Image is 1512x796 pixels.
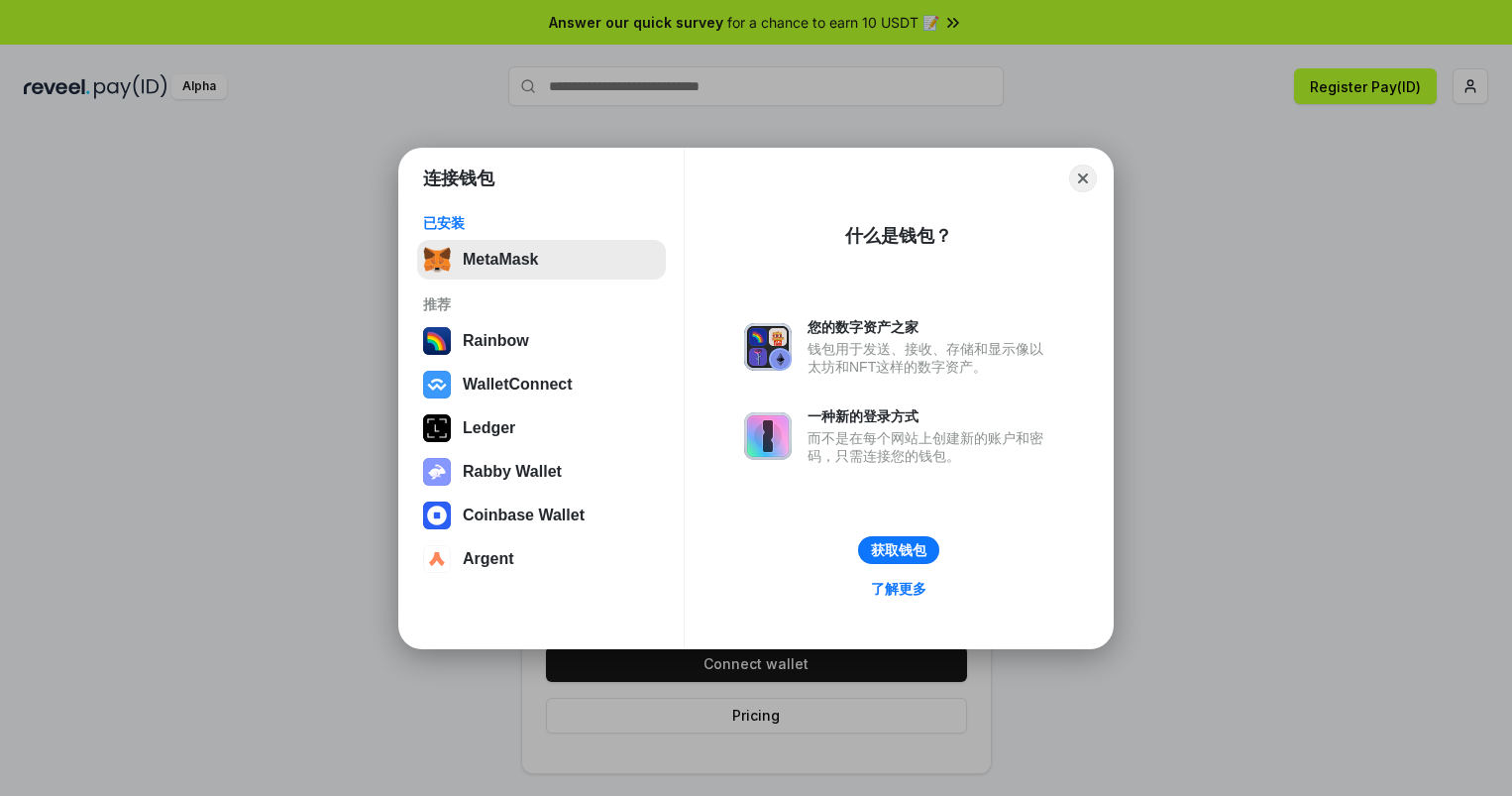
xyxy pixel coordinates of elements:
img: svg+xml,%3Csvg%20width%3D%2228%22%20height%3D%2228%22%20viewBox%3D%220%200%2028%2028%22%20fill%3D... [423,545,451,573]
div: Ledger [463,419,515,437]
img: svg+xml,%3Csvg%20width%3D%2228%22%20height%3D%2228%22%20viewBox%3D%220%200%2028%2028%22%20fill%3D... [423,502,451,529]
img: svg+xml,%3Csvg%20width%3D%22120%22%20height%3D%22120%22%20viewBox%3D%220%200%20120%20120%22%20fil... [423,327,451,355]
div: 已安装 [423,214,660,232]
div: WalletConnect [463,376,573,394]
button: Ledger [417,408,666,448]
button: Rabby Wallet [417,452,666,492]
button: Argent [417,539,666,579]
button: 获取钱包 [858,536,939,564]
a: 了解更多 [859,576,938,602]
button: WalletConnect [417,365,666,404]
img: svg+xml,%3Csvg%20fill%3D%22none%22%20height%3D%2233%22%20viewBox%3D%220%200%2035%2033%22%20width%... [423,246,451,274]
img: svg+xml,%3Csvg%20xmlns%3D%22http%3A%2F%2Fwww.w3.org%2F2000%2Fsvg%22%20fill%3D%22none%22%20viewBox... [423,458,451,486]
img: svg+xml,%3Csvg%20xmlns%3D%22http%3A%2F%2Fwww.w3.org%2F2000%2Fsvg%22%20fill%3D%22none%22%20viewBox... [744,323,792,371]
div: 什么是钱包？ [845,224,952,248]
div: 了解更多 [871,580,926,598]
div: 钱包用于发送、接收、存储和显示像以太坊和NFT这样的数字资产。 [808,340,1053,376]
div: Coinbase Wallet [463,507,585,524]
div: MetaMask [463,251,538,269]
div: 一种新的登录方式 [808,407,1053,425]
button: Coinbase Wallet [417,496,666,535]
div: 您的数字资产之家 [808,318,1053,336]
div: 推荐 [423,295,660,313]
div: 而不是在每个网站上创建新的账户和密码，只需连接您的钱包。 [808,429,1053,465]
h1: 连接钱包 [423,167,494,190]
div: Rabby Wallet [463,463,562,481]
button: MetaMask [417,240,666,280]
img: svg+xml,%3Csvg%20width%3D%2228%22%20height%3D%2228%22%20viewBox%3D%220%200%2028%2028%22%20fill%3D... [423,371,451,398]
button: Close [1069,165,1097,192]
img: svg+xml,%3Csvg%20xmlns%3D%22http%3A%2F%2Fwww.w3.org%2F2000%2Fsvg%22%20width%3D%2228%22%20height%3... [423,414,451,442]
div: Argent [463,550,514,568]
div: 获取钱包 [871,541,926,559]
img: svg+xml,%3Csvg%20xmlns%3D%22http%3A%2F%2Fwww.w3.org%2F2000%2Fsvg%22%20fill%3D%22none%22%20viewBox... [744,412,792,460]
button: Rainbow [417,321,666,361]
div: Rainbow [463,332,529,350]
